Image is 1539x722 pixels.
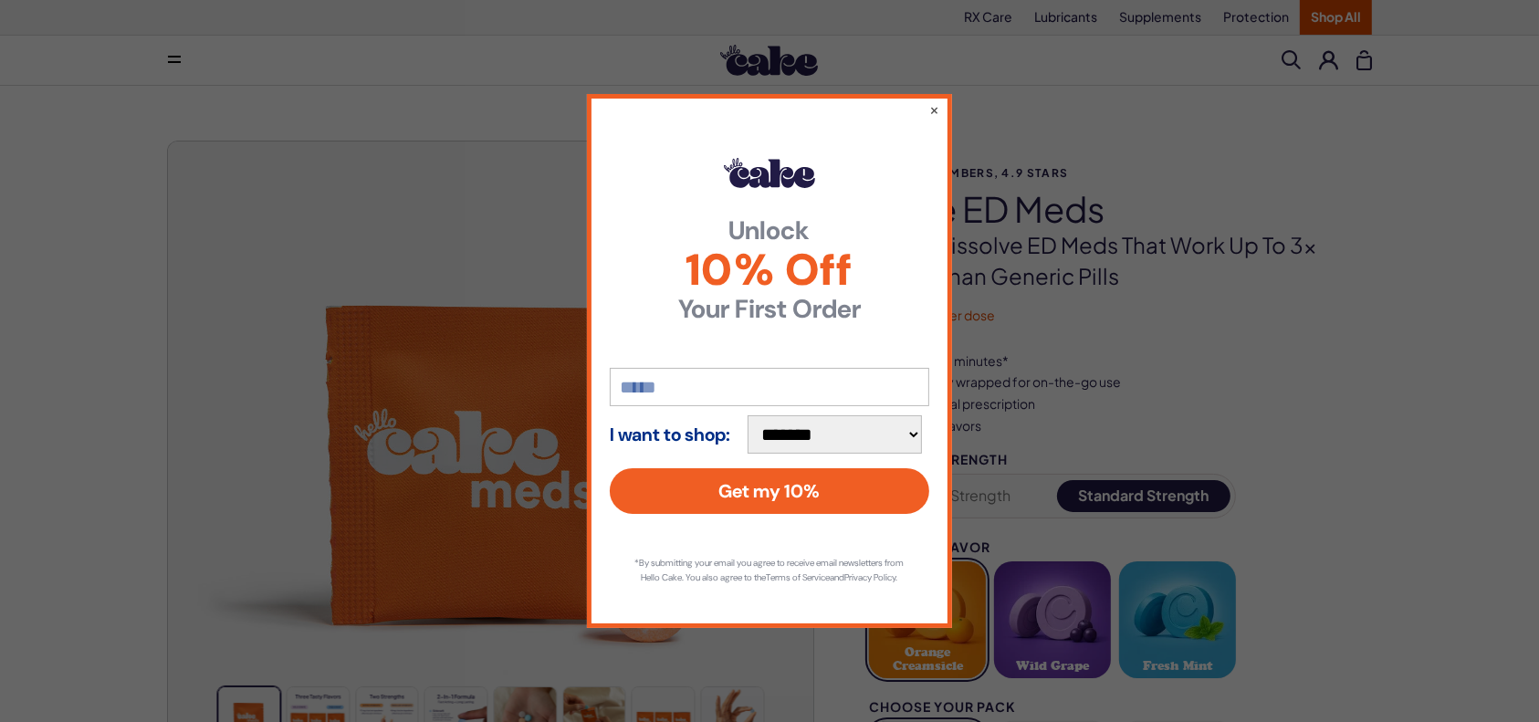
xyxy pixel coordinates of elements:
strong: I want to shop: [610,424,730,445]
button: × [929,100,939,119]
strong: Your First Order [610,297,929,322]
strong: Unlock [610,218,929,244]
p: *By submitting your email you agree to receive email newsletters from Hello Cake. You also agree ... [628,556,911,585]
img: Hello Cake [724,158,815,187]
a: Privacy Policy [845,571,896,583]
a: Terms of Service [767,571,831,583]
span: 10% Off [610,248,929,292]
button: Get my 10% [610,468,929,514]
